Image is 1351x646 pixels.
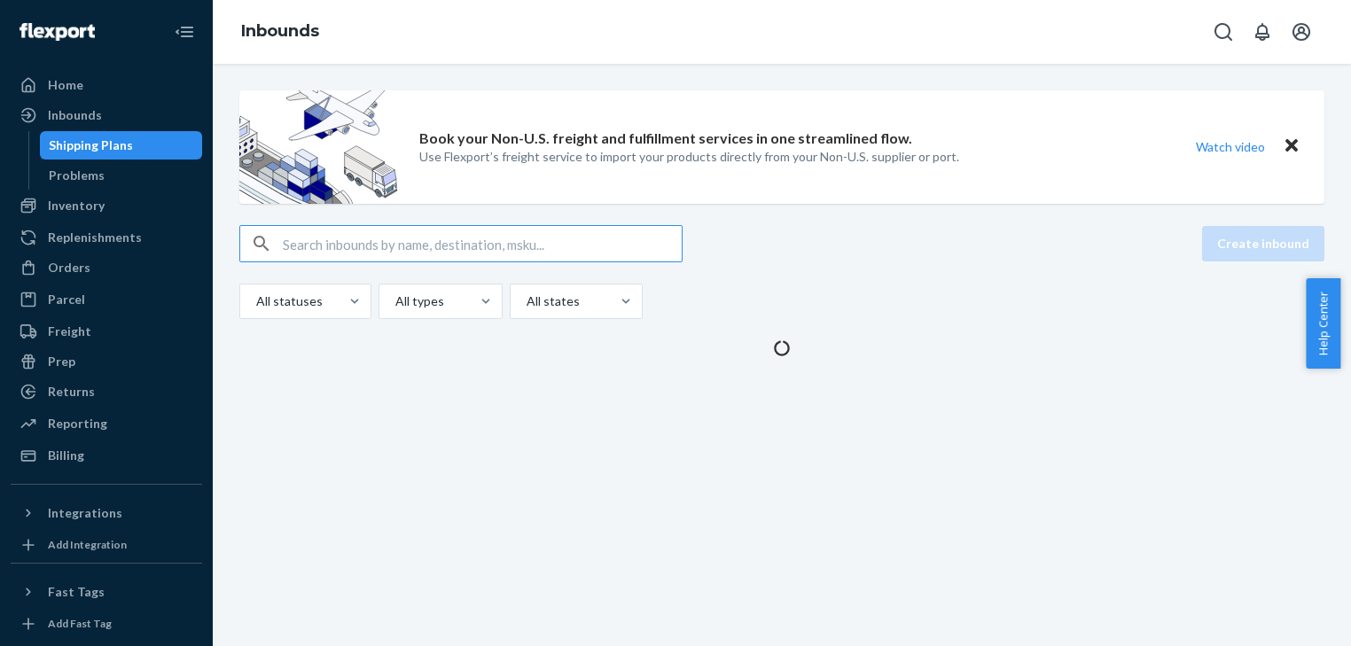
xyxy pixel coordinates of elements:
[48,259,90,276] div: Orders
[1184,134,1277,160] button: Watch video
[49,167,105,184] div: Problems
[11,223,202,252] a: Replenishments
[11,499,202,527] button: Integrations
[48,291,85,308] div: Parcel
[525,292,527,310] input: All states
[283,226,682,261] input: Search inbounds by name, destination, msku...
[1245,14,1280,50] button: Open notifications
[48,353,75,370] div: Prep
[394,292,395,310] input: All types
[48,447,84,464] div: Billing
[48,76,83,94] div: Home
[1280,134,1303,160] button: Close
[48,537,127,552] div: Add Integration
[1202,226,1324,261] button: Create inbound
[11,101,202,129] a: Inbounds
[40,161,203,190] a: Problems
[48,583,105,601] div: Fast Tags
[241,21,319,41] a: Inbounds
[1306,278,1340,369] button: Help Center
[1206,14,1241,50] button: Open Search Box
[11,285,202,314] a: Parcel
[48,197,105,214] div: Inventory
[11,71,202,99] a: Home
[49,136,133,154] div: Shipping Plans
[11,317,202,346] a: Freight
[11,377,202,406] a: Returns
[40,131,203,160] a: Shipping Plans
[419,128,912,149] p: Book your Non-U.S. freight and fulfillment services in one streamlined flow.
[48,229,142,246] div: Replenishments
[11,191,202,220] a: Inventory
[48,415,107,432] div: Reporting
[11,409,202,438] a: Reporting
[48,616,112,631] div: Add Fast Tag
[48,106,102,124] div: Inbounds
[48,504,122,522] div: Integrations
[167,14,202,50] button: Close Navigation
[48,383,95,401] div: Returns
[48,323,91,340] div: Freight
[11,441,202,470] a: Billing
[11,253,202,282] a: Orders
[11,347,202,376] a: Prep
[11,578,202,606] button: Fast Tags
[254,292,256,310] input: All statuses
[227,6,333,58] ol: breadcrumbs
[11,534,202,556] a: Add Integration
[20,23,95,41] img: Flexport logo
[419,148,959,166] p: Use Flexport’s freight service to import your products directly from your Non-U.S. supplier or port.
[1284,14,1319,50] button: Open account menu
[11,613,202,634] a: Add Fast Tag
